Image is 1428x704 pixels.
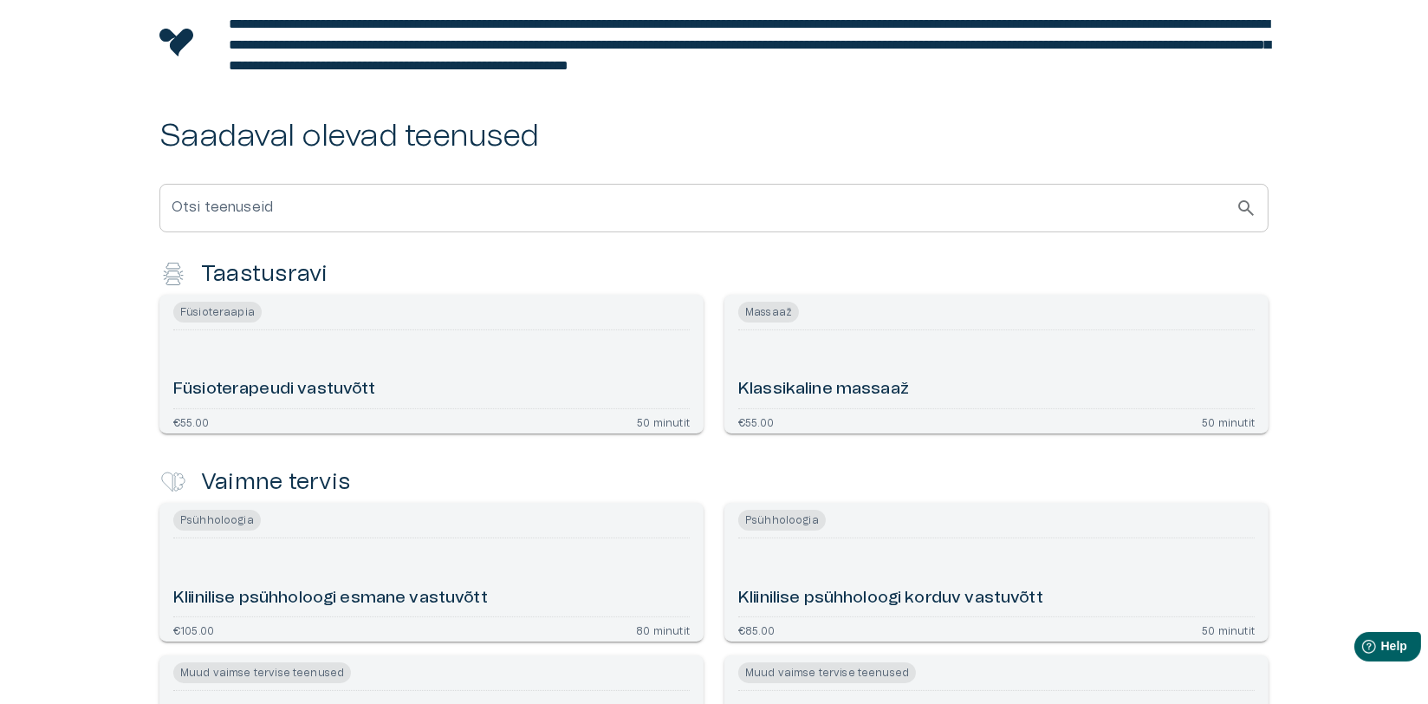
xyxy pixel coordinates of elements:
[738,587,1043,610] h6: Kliinilise psühholoogi korduv vastuvõtt
[738,624,775,635] p: €85.00
[738,510,826,531] span: Psühholoogia
[173,624,214,635] p: €105.00
[201,260,328,288] h4: Taastusravi
[637,416,690,427] p: 50 minutit
[724,295,1269,433] a: Navigate to Klassikaline massaaž
[159,503,704,642] a: Navigate to Kliinilise psühholoogi esmane vastuvõtt
[173,416,209,427] p: €55.00
[173,302,262,323] span: Füsioteraapia
[201,468,350,496] h4: Vaimne tervis
[738,416,774,427] p: €55.00
[229,14,1269,76] div: editable markdown
[1293,625,1428,674] iframe: Help widget launcher
[173,378,376,401] h6: Füsioterapeudi vastuvõtt
[173,662,351,683] span: Muud vaimse tervise teenused
[738,378,909,401] h6: Klassikaline massaaž
[159,118,1269,155] h2: Saadaval olevad teenused
[159,295,704,433] a: Navigate to Füsioterapeudi vastuvõtt
[1202,416,1255,427] p: 50 minutit
[159,29,194,56] img: Ambromed Kliinik logo
[1202,624,1255,635] p: 50 minutit
[1236,198,1256,218] span: search
[173,510,261,531] span: Psühholoogia
[738,662,916,683] span: Muud vaimse tervise teenused
[738,302,799,323] span: Massaaž
[173,587,488,610] h6: Kliinilise psühholoogi esmane vastuvõtt
[724,503,1269,642] a: Navigate to Kliinilise psühholoogi korduv vastuvõtt
[636,624,690,635] p: 80 minutit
